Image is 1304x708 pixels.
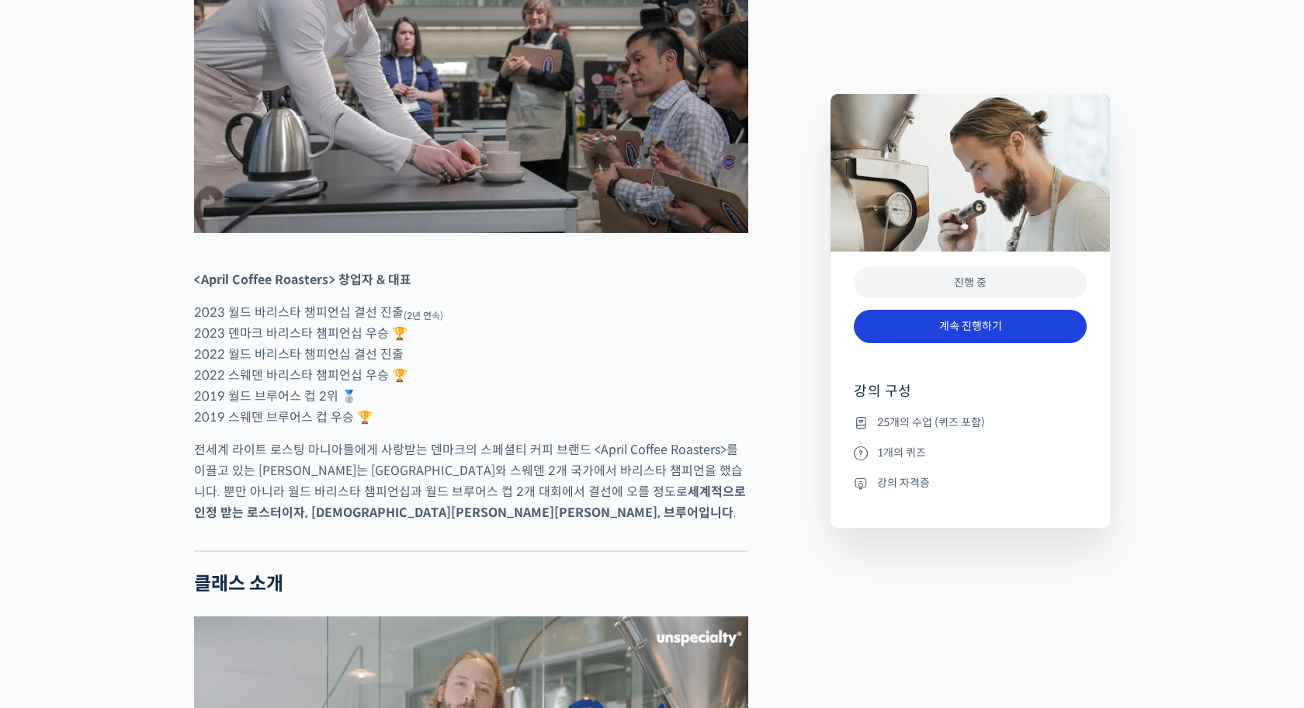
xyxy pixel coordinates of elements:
[404,310,443,321] sub: (2년 연속)
[854,310,1087,343] a: 계속 진행하기
[854,267,1087,299] div: 진행 중
[102,492,200,531] a: 대화
[142,516,161,529] span: 대화
[49,515,58,528] span: 홈
[194,272,411,288] strong: <April Coffee Roasters> 창업자 & 대표
[194,439,748,523] p: 전세계 라이트 로스팅 마니아들에게 사랑받는 덴마크의 스페셜티 커피 브랜드 <April Coffee Roasters>를 이끌고 있는 [PERSON_NAME]는 [GEOGRAPH...
[194,573,748,595] h2: 클래스 소개
[194,302,748,428] p: 2023 월드 바리스타 챔피언십 결선 진출 2023 덴마크 바리스타 챔피언십 우승 🏆 2022 월드 바리스타 챔피언십 결선 진출 2022 스웨덴 바리스타 챔피언십 우승 🏆 2...
[854,474,1087,492] li: 강의 자격증
[854,382,1087,413] h4: 강의 구성
[854,413,1087,432] li: 25개의 수업 (퀴즈 포함)
[854,443,1087,462] li: 1개의 퀴즈
[240,515,258,528] span: 설정
[5,492,102,531] a: 홈
[200,492,298,531] a: 설정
